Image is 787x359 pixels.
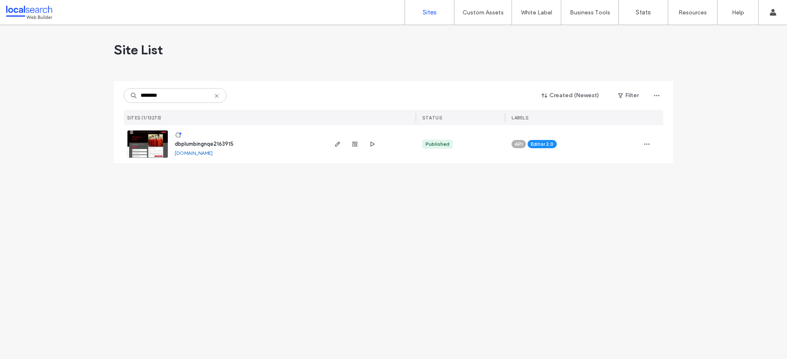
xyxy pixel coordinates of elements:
label: Business Tools [570,9,610,16]
span: Editor 2.0 [531,140,553,148]
span: API [515,140,523,148]
label: Help [732,9,744,16]
label: Stats [636,9,651,16]
span: LABELS [512,115,528,121]
span: STATUS [422,115,442,121]
button: Filter [610,89,647,102]
div: Published [426,140,449,148]
a: [DOMAIN_NAME] [175,150,213,156]
span: SITES (1/13273) [127,115,162,121]
label: Custom Assets [463,9,504,16]
button: Created (Newest) [535,89,606,102]
label: Resources [678,9,707,16]
a: dbplumbingnqe2163915 [175,141,234,147]
span: Site List [114,42,163,58]
label: White Label [521,9,552,16]
label: Sites [423,9,437,16]
span: Help [19,6,36,13]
